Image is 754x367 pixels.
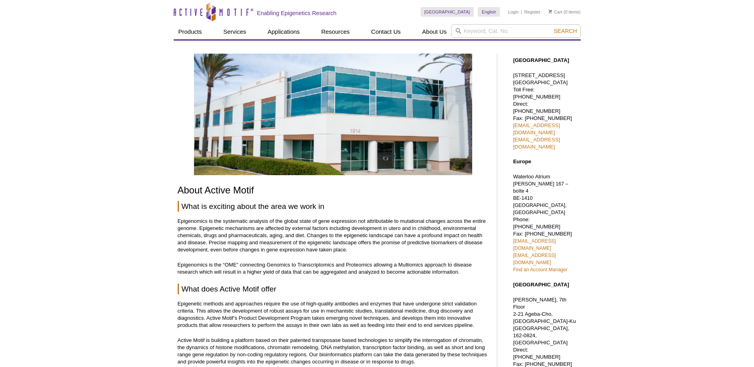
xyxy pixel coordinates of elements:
[508,9,519,15] a: Login
[513,173,577,273] p: Waterloo Atrium Phone: [PHONE_NUMBER] Fax: [PHONE_NUMBER]
[178,261,489,276] p: Epigenomics is the “OME” connecting Genomics to Transcriptomics and Proteomics allowing a Multiom...
[549,10,552,14] img: Your Cart
[524,9,541,15] a: Register
[178,201,489,212] h2: What is exciting about the area we work in
[263,24,304,39] a: Applications
[513,238,556,251] a: [EMAIL_ADDRESS][DOMAIN_NAME]
[417,24,452,39] a: About Us
[178,185,489,197] h1: About Active Motif
[521,7,522,17] li: |
[513,72,577,151] p: [STREET_ADDRESS] [GEOGRAPHIC_DATA] Toll Free: [PHONE_NUMBER] Direct: [PHONE_NUMBER] Fax: [PHONE_N...
[316,24,355,39] a: Resources
[513,253,556,265] a: [EMAIL_ADDRESS][DOMAIN_NAME]
[551,27,579,35] button: Search
[513,122,560,135] a: [EMAIL_ADDRESS][DOMAIN_NAME]
[478,7,500,17] a: English
[513,57,569,63] strong: [GEOGRAPHIC_DATA]
[178,218,489,253] p: Epigenomics is the systematic analysis of the global state of gene expression not attributable to...
[513,158,531,164] strong: Europe
[174,24,207,39] a: Products
[178,284,489,294] h2: What does Active Motif offer
[513,282,569,288] strong: [GEOGRAPHIC_DATA]
[452,24,581,38] input: Keyword, Cat. No.
[178,300,489,329] p: Epigenetic methods and approaches require the use of high-quality antibodies and enzymes that hav...
[421,7,474,17] a: [GEOGRAPHIC_DATA]
[178,337,489,365] p: Active Motif is building a platform based on their patented transposase based technologies to sim...
[549,9,562,15] a: Cart
[549,7,581,17] li: (0 items)
[219,24,251,39] a: Services
[257,10,337,17] h2: Enabling Epigenetics Research
[513,137,560,150] a: [EMAIL_ADDRESS][DOMAIN_NAME]
[366,24,405,39] a: Contact Us
[513,267,568,272] a: Find an Account Manager
[513,181,568,215] span: [PERSON_NAME] 167 – boîte 4 BE-1410 [GEOGRAPHIC_DATA], [GEOGRAPHIC_DATA]
[554,28,577,34] span: Search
